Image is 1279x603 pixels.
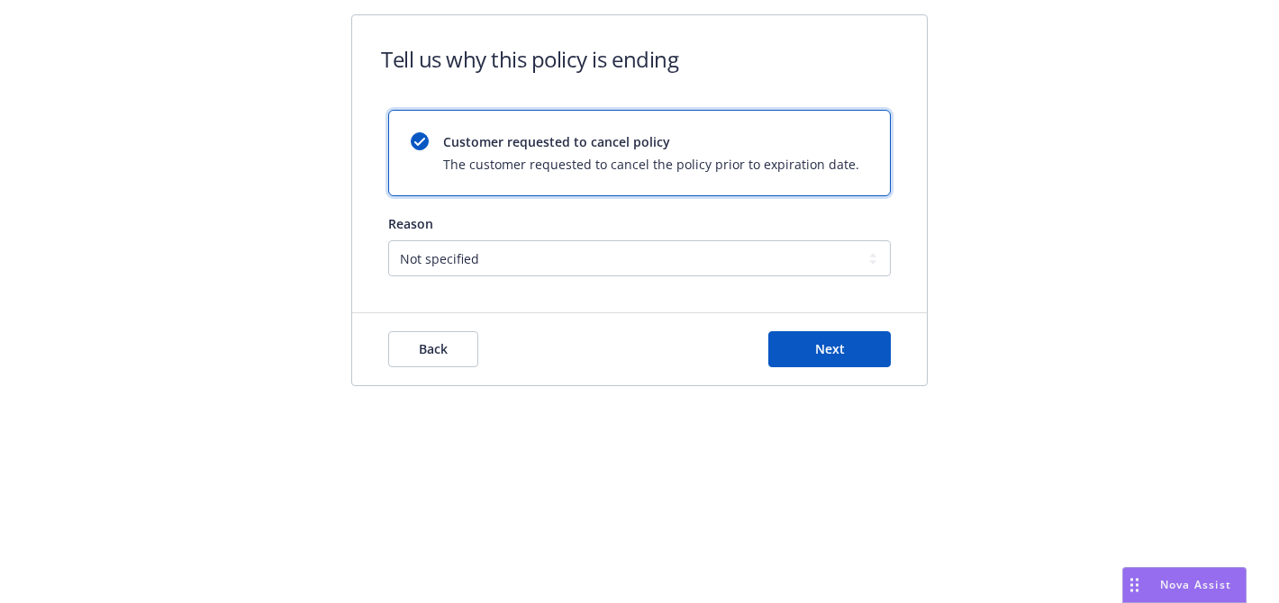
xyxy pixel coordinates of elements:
[388,215,433,232] span: Reason
[443,132,859,151] span: Customer requested to cancel policy
[419,340,448,357] span: Back
[815,340,845,357] span: Next
[1123,568,1146,602] div: Drag to move
[1122,567,1247,603] button: Nova Assist
[443,155,859,174] span: The customer requested to cancel the policy prior to expiration date.
[768,331,891,367] button: Next
[381,44,678,74] h1: Tell us why this policy is ending
[1160,577,1231,592] span: Nova Assist
[388,331,478,367] button: Back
